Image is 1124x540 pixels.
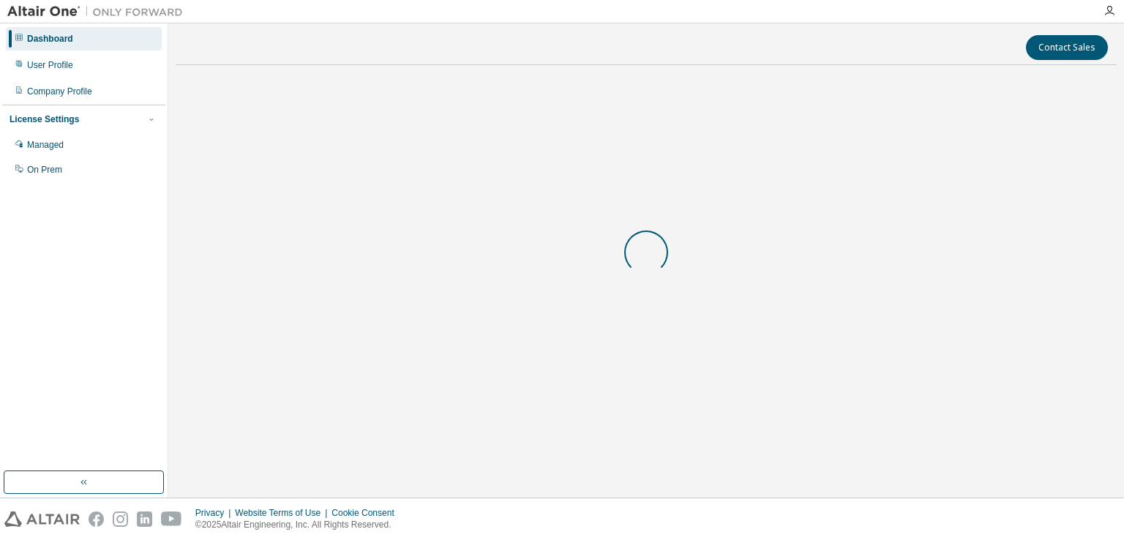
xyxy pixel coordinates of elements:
img: youtube.svg [161,511,182,527]
div: Dashboard [27,33,73,45]
img: facebook.svg [89,511,104,527]
button: Contact Sales [1026,35,1108,60]
p: © 2025 Altair Engineering, Inc. All Rights Reserved. [195,519,403,531]
img: linkedin.svg [137,511,152,527]
div: User Profile [27,59,73,71]
div: Privacy [195,507,235,519]
div: License Settings [10,113,79,125]
div: Website Terms of Use [235,507,331,519]
div: On Prem [27,164,62,176]
div: Managed [27,139,64,151]
img: altair_logo.svg [4,511,80,527]
img: Altair One [7,4,190,19]
div: Cookie Consent [331,507,402,519]
div: Company Profile [27,86,92,97]
img: instagram.svg [113,511,128,527]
